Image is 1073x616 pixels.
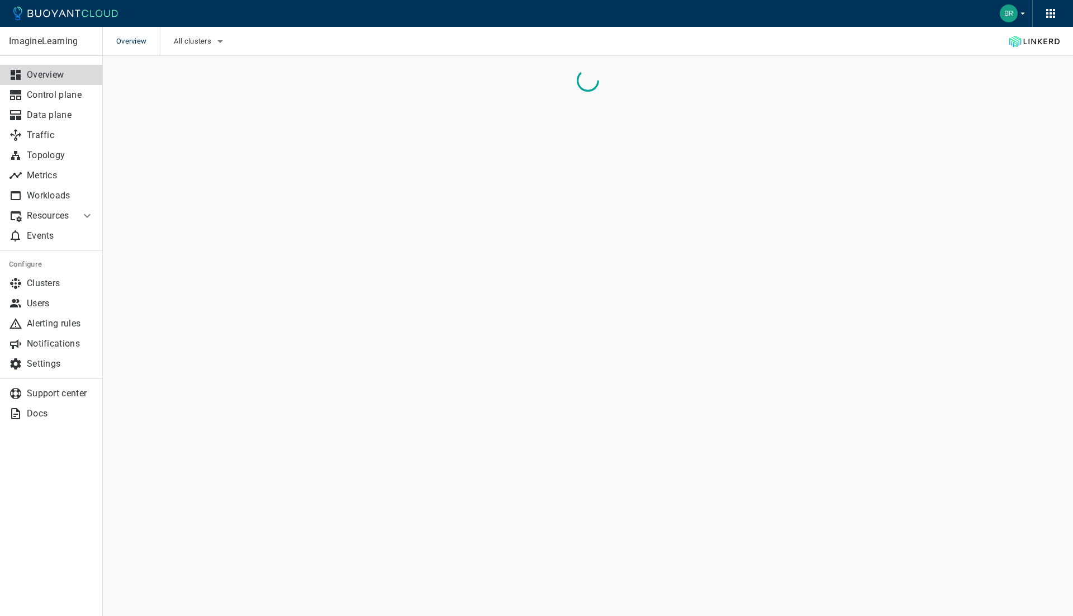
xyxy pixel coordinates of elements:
span: Overview [116,27,160,56]
p: Support center [27,388,94,399]
p: Users [27,298,94,309]
p: Data plane [27,110,94,121]
p: Traffic [27,130,94,141]
p: Clusters [27,278,94,289]
button: All clusters [174,33,227,50]
img: Blake Romano [1000,4,1018,22]
p: Control plane [27,89,94,101]
p: Topology [27,150,94,161]
p: Workloads [27,190,94,201]
p: Settings [27,358,94,369]
p: Metrics [27,170,94,181]
p: Notifications [27,338,94,349]
p: ImagineLearning [9,36,93,47]
p: Resources [27,210,72,221]
p: Overview [27,69,94,80]
p: Events [27,230,94,241]
span: All clusters [174,37,213,46]
p: Docs [27,408,94,419]
h5: Configure [9,260,94,269]
p: Alerting rules [27,318,94,329]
